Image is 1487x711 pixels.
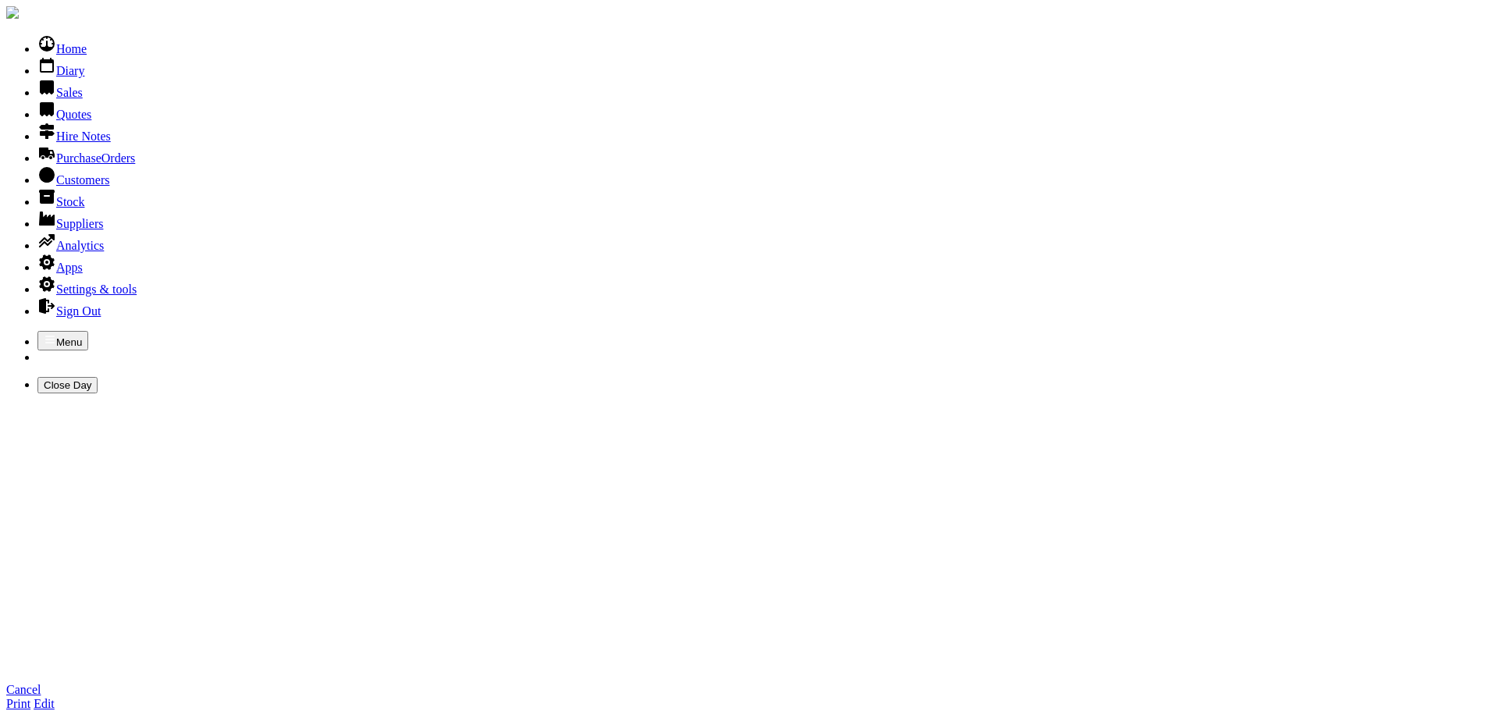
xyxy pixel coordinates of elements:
button: Menu [37,331,88,350]
li: Sales [37,78,1481,100]
a: Analytics [37,239,104,252]
button: Close Day [37,377,98,393]
li: Hire Notes [37,122,1481,144]
a: Diary [37,64,84,77]
a: Hire Notes [37,130,111,143]
a: Apps [37,261,83,274]
a: Suppliers [37,217,103,230]
img: companylogo.jpg [6,6,19,19]
li: Suppliers [37,209,1481,231]
a: Settings & tools [37,283,137,296]
a: Customers [37,173,109,187]
a: Edit [34,697,55,710]
a: Cancel [6,683,41,696]
a: Quotes [37,108,91,121]
a: Stock [37,195,84,208]
a: Print [6,697,30,710]
li: Stock [37,187,1481,209]
a: Sales [37,86,83,99]
a: Home [37,42,87,55]
a: Sign Out [37,304,101,318]
a: PurchaseOrders [37,151,135,165]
